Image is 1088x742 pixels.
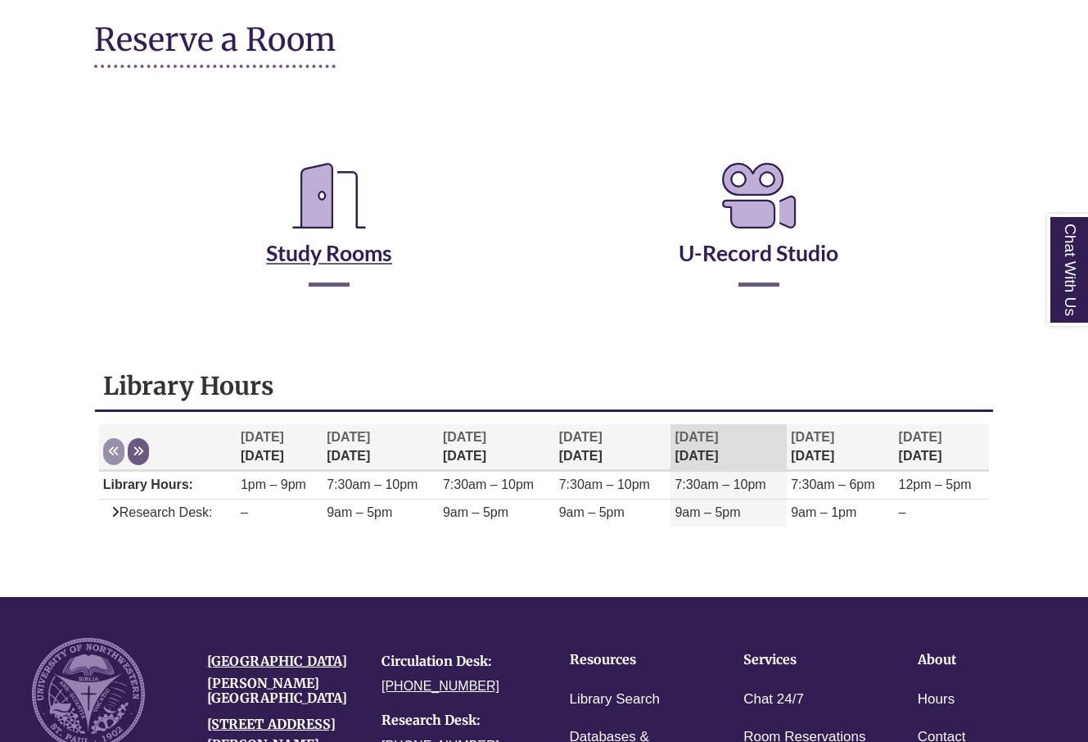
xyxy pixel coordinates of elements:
button: Previous week [103,438,124,465]
span: 9am – 5pm [327,505,392,519]
span: 7:30am – 6pm [791,477,874,491]
td: Library Hours: [99,472,237,500]
span: 9am – 1pm [791,505,856,519]
div: Reserve a Room [94,109,995,335]
th: [DATE] [237,424,323,471]
span: [DATE] [559,430,603,444]
span: [DATE] [899,430,942,444]
th: [DATE] [670,424,787,471]
h1: Library Hours [103,370,986,401]
h4: Services [743,653,867,667]
span: 7:30am – 10pm [675,477,765,491]
th: [DATE] [555,424,671,471]
h4: About [918,653,1041,667]
span: 12pm – 5pm [899,477,972,491]
span: 9am – 5pm [675,505,740,519]
th: [DATE] [895,424,990,471]
span: [DATE] [443,430,486,444]
h4: Research Desk: [381,713,532,728]
a: Hours [918,688,955,712]
span: 1pm – 9pm [241,477,306,491]
div: Libchat [94,572,995,581]
th: [DATE] [787,424,894,471]
a: [GEOGRAPHIC_DATA] [207,653,347,669]
a: Chat 24/7 [743,688,804,712]
span: 9am – 5pm [443,505,508,519]
th: [DATE] [323,424,439,471]
button: Next week [128,438,149,465]
a: U-Record Studio [679,199,838,266]
h1: Reserve a Room [94,22,336,68]
a: Library Search [570,688,661,712]
div: Library Hours [95,362,994,555]
span: [DATE] [675,430,718,444]
span: 7:30am – 10pm [443,477,534,491]
th: [DATE] [439,424,555,471]
span: 7:30am – 10pm [559,477,650,491]
h4: Circulation Desk: [381,654,532,669]
span: [DATE] [791,430,834,444]
span: 9am – 5pm [559,505,625,519]
span: – [241,505,248,519]
span: [DATE] [327,430,370,444]
a: [PHONE_NUMBER] [381,679,499,693]
span: – [899,505,906,519]
span: Research Desk: [103,505,213,519]
span: 7:30am – 10pm [327,477,418,491]
h4: [PERSON_NAME][GEOGRAPHIC_DATA] [207,676,358,705]
a: Study Rooms [266,199,392,266]
span: [DATE] [241,430,284,444]
h4: Resources [570,653,693,667]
